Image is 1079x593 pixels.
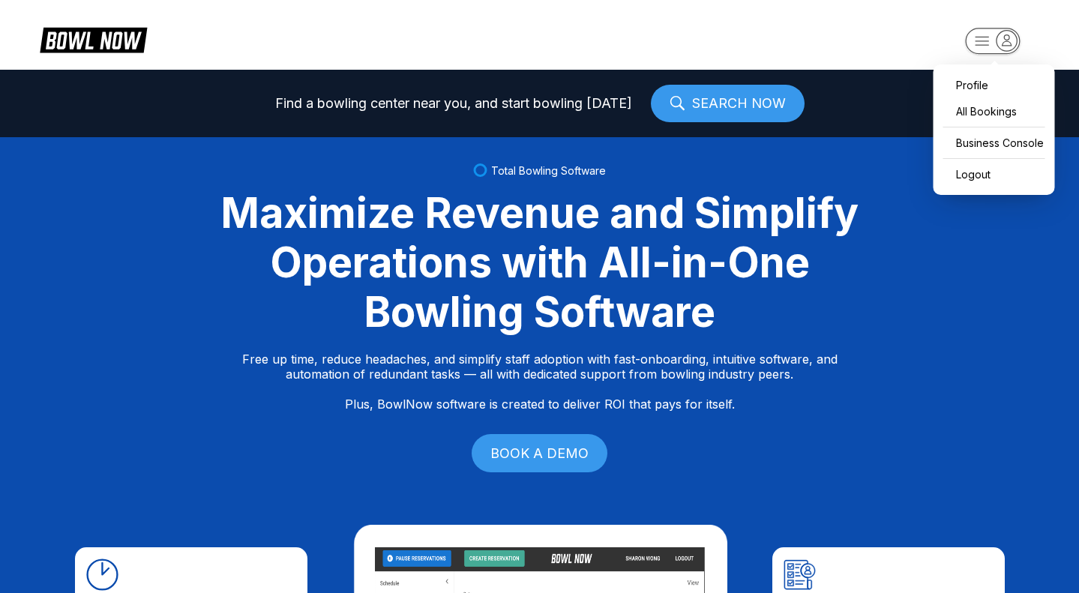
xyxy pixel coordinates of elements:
a: Profile [941,72,1048,98]
a: SEARCH NOW [651,85,805,122]
a: All Bookings [941,98,1048,124]
div: Maximize Revenue and Simplify Operations with All-in-One Bowling Software [202,188,877,337]
a: Business Console [941,130,1048,156]
button: Logout [941,161,1048,187]
span: Find a bowling center near you, and start bowling [DATE] [275,96,632,111]
span: Total Bowling Software [491,164,606,177]
a: BOOK A DEMO [472,434,607,472]
p: Free up time, reduce headaches, and simplify staff adoption with fast-onboarding, intuitive softw... [242,352,838,412]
